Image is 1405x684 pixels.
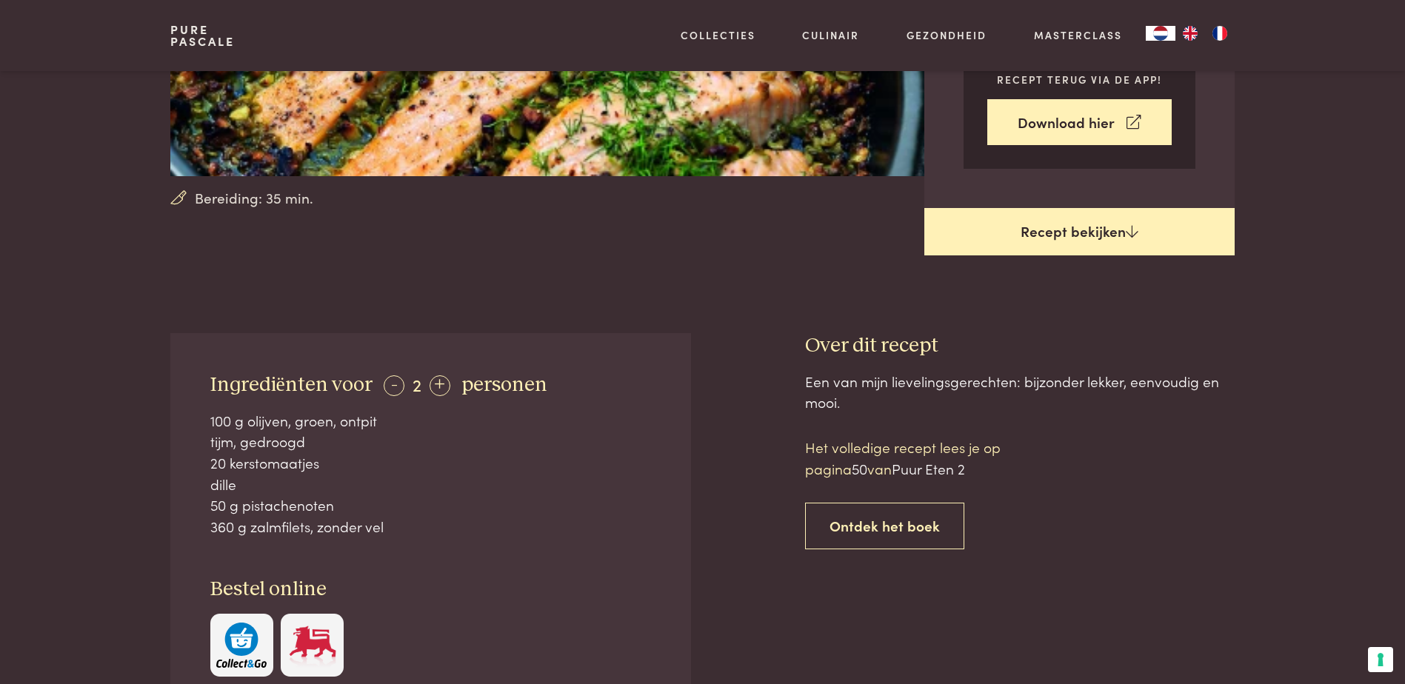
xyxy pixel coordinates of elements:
div: Een van mijn lievelingsgerechten: bijzonder lekker, eenvoudig en mooi. [805,371,1235,413]
div: tijm, gedroogd [210,431,652,452]
div: Language [1146,26,1175,41]
span: Bereiding: 35 min. [195,187,313,209]
a: EN [1175,26,1205,41]
img: Delhaize [287,623,338,668]
p: Het volledige recept lees je op pagina van [805,437,1057,479]
span: Puur Eten 2 [892,458,965,478]
p: Vind gemakkelijk een recept terug via de app! [987,56,1172,87]
div: dille [210,474,652,495]
a: Culinair [802,27,859,43]
a: Masterclass [1034,27,1122,43]
img: c308188babc36a3a401bcb5cb7e020f4d5ab42f7cacd8327e500463a43eeb86c.svg [216,623,267,668]
ul: Language list [1175,26,1235,41]
a: NL [1146,26,1175,41]
div: 360 g zalmfilets, zonder vel [210,516,652,537]
h3: Over dit recept [805,333,1235,359]
a: FR [1205,26,1235,41]
div: 50 g pistachenoten [210,494,652,516]
aside: Language selected: Nederlands [1146,26,1235,41]
a: Gezondheid [907,27,987,43]
span: Ingrediënten voor [210,375,373,395]
h3: Bestel online [210,577,652,603]
span: 2 [413,372,421,396]
button: Uw voorkeuren voor toestemming voor trackingtechnologieën [1368,647,1393,672]
a: Ontdek het boek [805,503,964,549]
span: 50 [852,458,867,478]
div: 100 g olijven, groen, ontpit [210,410,652,432]
a: Collecties [681,27,755,43]
a: Recept bekijken [924,208,1235,255]
a: Download hier [987,99,1172,146]
a: PurePascale [170,24,235,47]
div: 20 kerstomaatjes [210,452,652,474]
div: - [384,375,404,396]
div: + [430,375,450,396]
span: personen [461,375,547,395]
